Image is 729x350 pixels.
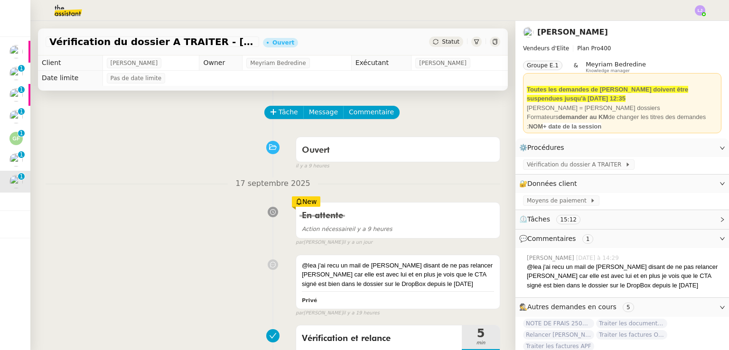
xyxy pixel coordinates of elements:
[576,254,621,262] span: [DATE] à 14:29
[519,303,638,311] span: 🕵️
[527,86,688,102] strong: Toutes les demandes de [PERSON_NAME] doivent être suspendues jusqu'à [DATE] 12:35
[250,58,306,68] span: Meyriam Bedredine
[523,319,594,328] span: NOTE DE FRAIS 25025 - TAP ATOL - [GEOGRAPHIC_DATA] - [DATE] et [DATE]
[296,309,380,317] small: [PERSON_NAME]
[111,58,158,68] span: [PERSON_NAME]
[272,40,294,46] div: Ouvert
[18,65,25,72] nz-badge-sup: 1
[519,235,597,242] span: 💬
[543,123,601,130] strong: + date de la session
[527,235,576,242] span: Commentaires
[519,215,589,223] span: ⏲️
[527,144,564,151] span: Procédures
[623,303,634,312] nz-tag: 5
[596,330,667,340] span: Traiter les factures ORPI [PERSON_NAME]
[349,107,394,118] span: Commentaire
[111,74,162,83] span: Pas de date limite
[19,173,23,182] p: 1
[18,130,25,137] nz-badge-sup: 1
[296,239,304,247] span: par
[515,138,729,157] div: ⚙️Procédures
[19,108,23,117] p: 1
[309,107,338,118] span: Message
[302,226,352,232] span: Action nécessaire
[515,175,729,193] div: 🔐Données client
[462,328,500,339] span: 5
[527,180,577,187] span: Données client
[527,262,721,290] div: @lea j'ai recu un mail de [PERSON_NAME] disant de ne pas relancer [PERSON_NAME] car elle est avec...
[515,210,729,229] div: ⏲️Tâches 15:12
[38,71,103,86] td: Date limite
[523,45,569,52] span: Vendeurs d'Elite
[527,303,617,311] span: Autres demandes en cours
[9,67,23,80] img: users%2FWH1OB8fxGAgLOjAz1TtlPPgOcGL2%2Favatar%2F32e28291-4026-4208-b892-04f74488d877
[9,175,23,188] img: users%2FxgWPCdJhSBeE5T1N2ZiossozSlm1%2Favatar%2F5b22230b-e380-461f-81e9-808a3aa6de32
[199,55,243,71] td: Owner
[582,234,594,244] nz-tag: 1
[695,5,705,16] img: svg
[351,55,411,71] td: Exécutant
[9,153,23,166] img: users%2FNmPW3RcGagVdwlUj0SIRjiM8zA23%2Favatar%2Fb3e8f68e-88d8-429d-a2bd-00fb6f2d12db
[519,142,569,153] span: ⚙️
[49,37,255,46] span: Vérification du dossier A TRAITER - [DATE]
[527,196,590,205] span: Moyens de paiement
[523,27,533,37] img: users%2FxgWPCdJhSBeE5T1N2ZiossozSlm1%2Favatar%2F5b22230b-e380-461f-81e9-808a3aa6de32
[558,113,608,120] strong: demander au KM
[38,55,103,71] td: Client
[596,319,667,328] span: Traiter les documents ARVAL
[442,38,459,45] span: Statut
[462,339,500,347] span: min
[527,103,718,131] div: [PERSON_NAME] = [PERSON_NAME] dossiers Formateurs de changer les titres des demandes :
[343,309,380,317] span: il y a 19 heures
[9,132,23,145] img: svg
[228,177,318,190] span: 17 septembre 2025
[303,106,344,119] button: Message
[18,173,25,180] nz-badge-sup: 1
[292,196,321,207] div: New
[19,130,23,138] p: 1
[264,106,304,119] button: Tâche
[527,160,625,169] span: Vérification du dossier A TRAITER
[586,61,646,68] span: Meyriam Bedredine
[296,239,373,247] small: [PERSON_NAME]
[586,68,630,74] span: Knowledge manager
[19,65,23,74] p: 1
[19,86,23,95] p: 1
[302,146,330,155] span: Ouvert
[515,230,729,248] div: 💬Commentaires 1
[343,239,373,247] span: il y a un jour
[19,151,23,160] p: 1
[9,88,23,101] img: users%2FNmPW3RcGagVdwlUj0SIRjiM8zA23%2Favatar%2Fb3e8f68e-88d8-429d-a2bd-00fb6f2d12db
[302,226,393,232] span: il y a 9 heures
[18,86,25,93] nz-badge-sup: 1
[586,61,646,73] app-user-label: Knowledge manager
[343,106,400,119] button: Commentaire
[302,261,494,289] div: @lea j'ai recu un mail de [PERSON_NAME] disant de ne pas relancer [PERSON_NAME] car elle est avec...
[529,123,543,130] strong: NOM
[537,28,608,37] a: [PERSON_NAME]
[515,298,729,316] div: 🕵️Autres demandes en cours 5
[18,108,25,115] nz-badge-sup: 1
[527,215,550,223] span: Tâches
[302,332,456,346] span: Vérification et relance
[527,254,576,262] span: [PERSON_NAME]
[523,330,594,340] span: Relancer [PERSON_NAME] pour documents août
[302,212,343,220] span: En attente
[279,107,298,118] span: Tâche
[302,297,317,304] b: Privé
[9,45,23,58] img: users%2F0zQGGmvZECeMseaPawnreYAQQyS2%2Favatar%2Feddadf8a-b06f-4db9-91c4-adeed775bb0f
[600,45,611,52] span: 400
[523,61,562,70] nz-tag: Groupe E.1
[519,178,581,189] span: 🔐
[574,61,578,73] span: &
[18,151,25,158] nz-badge-sup: 1
[556,215,580,224] nz-tag: 15:12
[577,45,600,52] span: Plan Pro
[9,110,23,123] img: users%2FSclkIUIAuBOhhDrbgjtrSikBoD03%2Favatar%2F48cbc63d-a03d-4817-b5bf-7f7aeed5f2a9
[296,162,329,170] span: il y a 9 heures
[296,309,304,317] span: par
[419,58,467,68] span: [PERSON_NAME]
